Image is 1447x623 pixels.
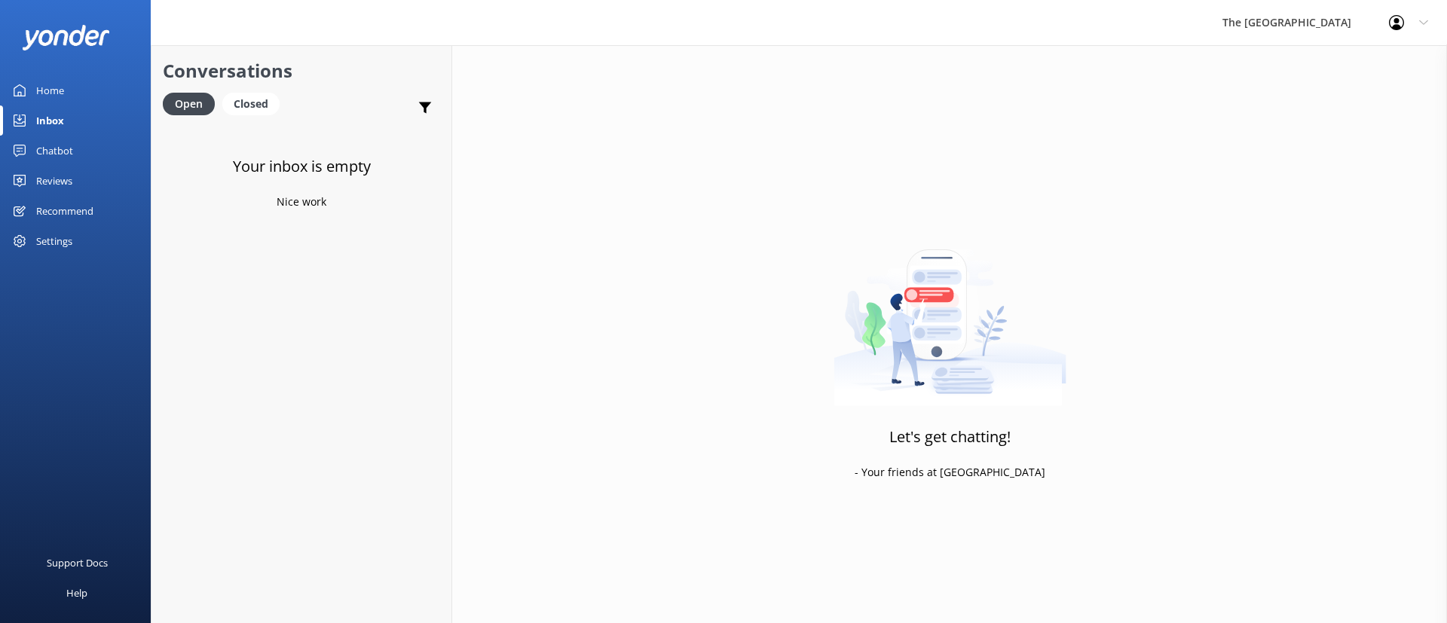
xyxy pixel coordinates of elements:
img: artwork of a man stealing a conversation from at giant smartphone [834,218,1066,406]
div: Settings [36,226,72,256]
a: Closed [222,95,287,111]
p: Nice work [277,194,326,210]
div: Help [66,578,87,608]
div: Home [36,75,64,105]
a: Open [163,95,222,111]
div: Closed [222,93,280,115]
h2: Conversations [163,56,440,85]
h3: Your inbox is empty [233,154,371,179]
div: Support Docs [47,548,108,578]
div: Chatbot [36,136,73,166]
div: Inbox [36,105,64,136]
p: - Your friends at [GEOGRAPHIC_DATA] [855,464,1045,481]
div: Reviews [36,166,72,196]
div: Open [163,93,215,115]
div: Recommend [36,196,93,226]
img: yonder-white-logo.png [23,25,109,50]
h3: Let's get chatting! [889,425,1011,449]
